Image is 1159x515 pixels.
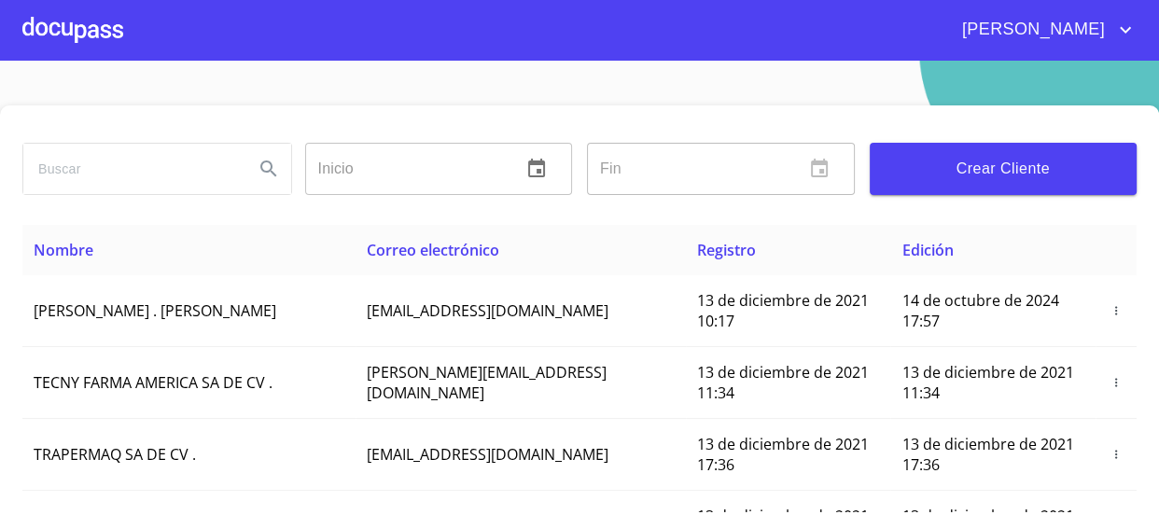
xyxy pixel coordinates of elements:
span: [PERSON_NAME] [948,15,1114,45]
span: Edición [901,240,953,260]
button: account of current user [948,15,1137,45]
span: 13 de diciembre de 2021 11:34 [697,362,869,403]
span: Correo electrónico [367,240,499,260]
span: 14 de octubre de 2024 17:57 [901,290,1058,331]
button: Crear Cliente [870,143,1138,195]
span: 13 de diciembre de 2021 17:36 [697,434,869,475]
button: Search [246,146,291,191]
span: 13 de diciembre de 2021 17:36 [901,434,1073,475]
span: [EMAIL_ADDRESS][DOMAIN_NAME] [367,444,608,465]
span: 13 de diciembre de 2021 10:17 [697,290,869,331]
span: [EMAIL_ADDRESS][DOMAIN_NAME] [367,300,608,321]
input: search [23,144,239,194]
span: 13 de diciembre de 2021 11:34 [901,362,1073,403]
span: [PERSON_NAME] . [PERSON_NAME] [34,300,276,321]
span: Registro [697,240,756,260]
span: TRAPERMAQ SA DE CV . [34,444,196,465]
span: [PERSON_NAME][EMAIL_ADDRESS][DOMAIN_NAME] [367,362,607,403]
span: Nombre [34,240,93,260]
span: Crear Cliente [885,156,1123,182]
span: TECNY FARMA AMERICA SA DE CV . [34,372,272,393]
